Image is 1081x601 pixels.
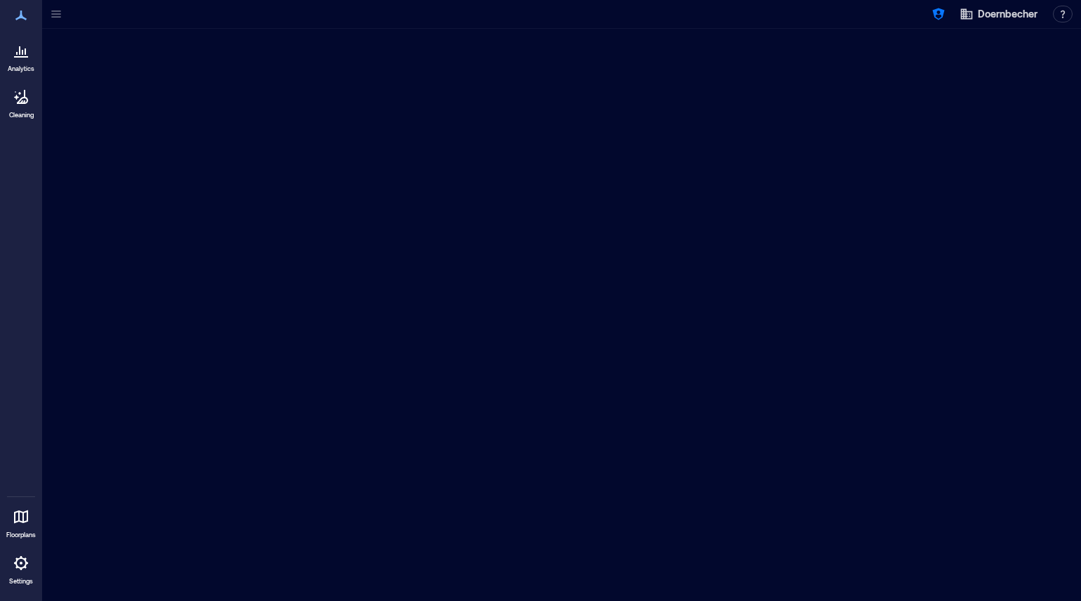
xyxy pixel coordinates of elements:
[4,80,39,124] a: Cleaning
[4,546,38,590] a: Settings
[9,111,34,119] p: Cleaning
[8,65,34,73] p: Analytics
[6,531,36,539] p: Floorplans
[4,34,39,77] a: Analytics
[978,7,1037,21] span: Doernbecher
[9,577,33,586] p: Settings
[2,500,40,543] a: Floorplans
[955,3,1042,25] button: Doernbecher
